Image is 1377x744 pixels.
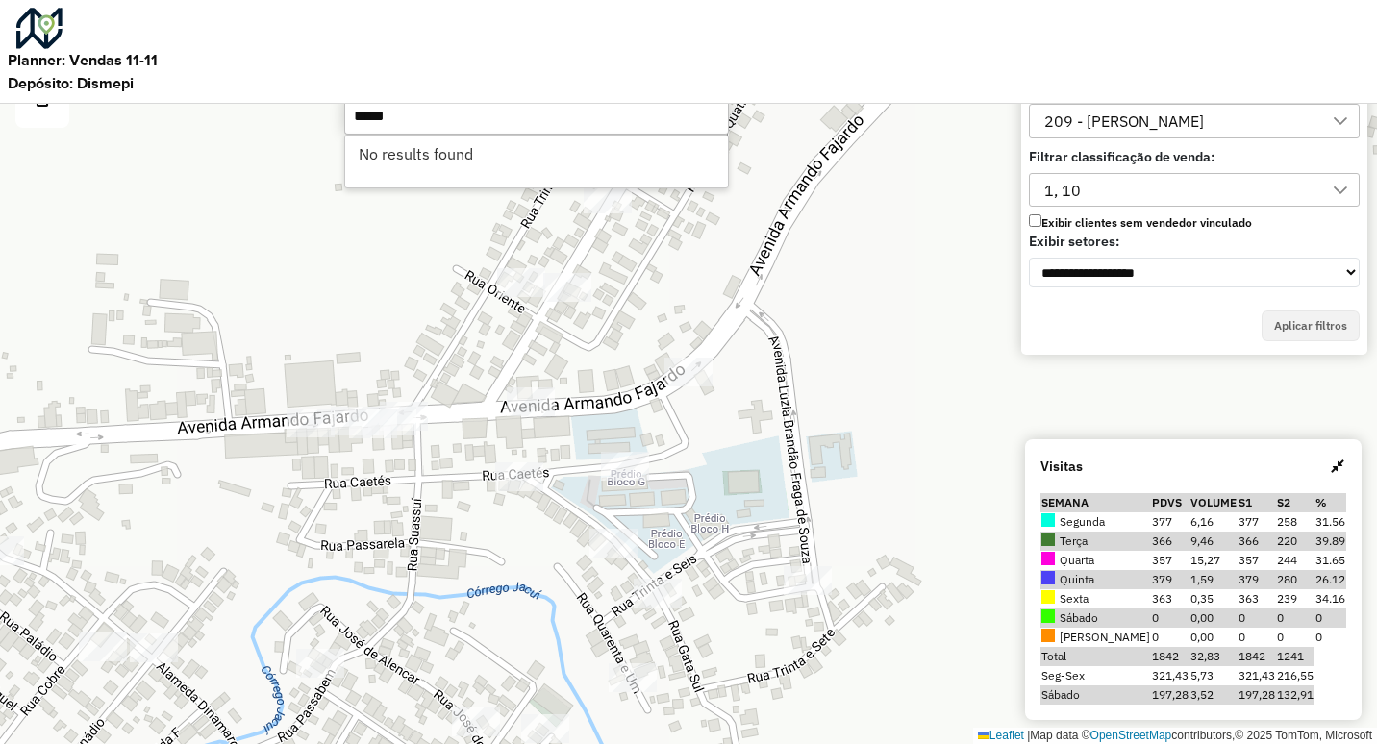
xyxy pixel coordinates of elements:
th: Volume [1189,493,1238,512]
strong: Visitas [1040,457,1083,477]
td: 379 [1238,570,1276,589]
td: 366 [1151,532,1189,551]
td: 32,83 [1189,647,1238,666]
td: 379 [1151,570,1189,589]
td: 6,16 [1189,512,1238,532]
td: 5,73 [1189,666,1238,685]
td: 357 [1151,551,1189,570]
td: 220 [1276,532,1314,551]
div: 88602 - ELEN KASSIA [287,409,335,437]
td: 197,28 [1151,685,1189,705]
td: 363 [1151,589,1189,608]
td: Segunda [1040,512,1151,532]
td: 1842 [1238,647,1276,666]
th: Semana [1040,493,1151,512]
td: 377 [1151,512,1189,532]
div: Exibir setores: [1017,233,1371,250]
th: S1 [1238,493,1276,512]
td: Sexta [1040,589,1151,608]
td: 0,00 [1189,628,1238,647]
input: Exibir clientes sem vendedor vinculado [1029,214,1041,227]
td: Total [1040,647,1151,666]
div: 88563 - EDWIN BARBER SHOP [634,579,682,608]
td: Sábado [1040,685,1151,705]
a: Leaflet [978,729,1024,742]
td: 15,27 [1189,551,1238,570]
td: 31.56 [1314,512,1346,532]
td: 258 [1276,512,1314,532]
a: OpenStreetMap [1090,729,1172,742]
td: Quarta [1040,551,1151,570]
div: 11594 - BAR DA VERA [521,714,569,743]
td: 0 [1314,608,1346,628]
td: 0 [1314,628,1346,647]
th: % de clientes quinzenais [1314,493,1346,512]
td: 0,00 [1189,608,1238,628]
div: 88603 - CALDO DE CANA / COCO [584,185,632,213]
td: 357 [1238,551,1276,570]
td: 363 [1238,589,1276,608]
td: 197,28 [1238,685,1276,705]
td: 366 [1238,532,1276,551]
td: 0 [1276,608,1314,628]
div: 88577 - FISH BAR [543,273,591,302]
td: Sábado [1040,608,1151,628]
td: 216,55 [1276,666,1314,685]
div: 88464 - Distribuidora J.A. [495,462,543,491]
td: 280 [1276,570,1314,589]
div: 83632 - BAR DO DEZINHO [368,407,416,435]
div: 1, 10 [1038,174,1088,207]
label: Exibir clientes sem vendedor vinculado [1029,214,1252,230]
ul: Option List [345,136,728,172]
th: PDVs [1151,493,1189,512]
div: 83506 - MATHEUS FERNANDES [664,358,713,386]
td: 0 [1276,628,1314,647]
td: 377 [1238,512,1276,532]
td: 9,46 [1189,532,1238,551]
td: 1241 [1276,647,1314,666]
td: 321,43 [1151,666,1189,685]
td: Seg-Sex [1040,666,1151,685]
div: 41216 - FARMACIA COURA CAETA [507,387,555,416]
td: 132,91 [1276,685,1314,705]
td: 0 [1238,608,1276,628]
span: | [1027,729,1030,742]
div: 1493 - ANA ROSA TEIXEIRA [589,529,638,558]
td: 0 [1151,608,1189,628]
td: 1,59 [1189,570,1238,589]
div: Map data © contributors,© 2025 TomTom, Microsoft [973,728,1377,744]
div: 83252 - BAR DA GLORIA [130,633,178,662]
div: 88671 - ALEMAO LANCHES [79,632,127,661]
td: 239 [1276,589,1314,608]
td: Terça [1040,532,1151,551]
div: 41713 - RUBENS MOTOS [497,268,545,297]
td: 321,43 [1238,666,1276,685]
div: 11626 - COM DECLIVE [784,566,832,595]
div: 11482 - DISTRIBUIDORA FREITA [601,452,649,481]
td: 0 [1151,628,1189,647]
div: 209 - [PERSON_NAME] [1038,105,1211,137]
div: 88376 - Gustavo Espetinho [609,663,657,692]
td: 3,52 [1189,685,1238,705]
div: 83659 - BAR DO CARECA [452,707,500,736]
div: 87693 - Layla Lucia Santiago [296,649,344,678]
td: 26.12 [1314,570,1346,589]
div: 68 - SUPERMERCADO E PADAR [380,402,428,431]
div: Filtrar classificação de venda: [1017,148,1371,165]
li: No results found [345,136,728,172]
td: 31.65 [1314,551,1346,570]
div: 21089 - SIMONE DE ARAUJO LOP [331,407,379,435]
td: 0,35 [1189,589,1238,608]
td: Quinta [1040,570,1151,589]
th: S2 [1276,493,1314,512]
td: 39.89 [1314,532,1346,551]
td: 34.16 [1314,589,1346,608]
div: 20621 - COMERCIAL LG [349,409,397,438]
td: [PERSON_NAME] [1040,628,1151,647]
td: 244 [1276,551,1314,570]
td: 1842 [1151,647,1189,666]
td: 0 [1238,628,1276,647]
